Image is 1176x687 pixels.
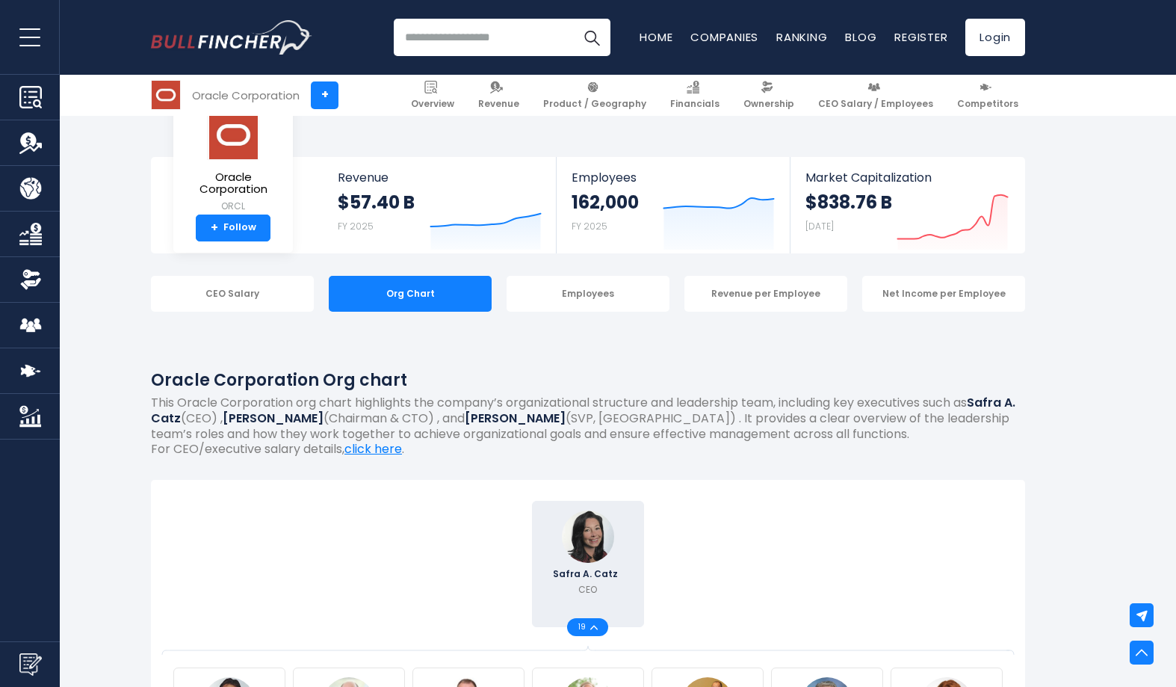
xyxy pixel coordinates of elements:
[640,29,672,45] a: Home
[690,29,758,45] a: Companies
[411,98,454,110] span: Overview
[151,442,1025,458] p: For CEO/executive salary details, .
[957,98,1018,110] span: Competitors
[192,87,300,104] div: Oracle Corporation
[151,394,1015,427] b: Safra A. Catz
[845,29,876,45] a: Blog
[196,215,270,241] a: +Follow
[573,19,610,56] button: Search
[311,81,338,109] a: +
[338,220,374,232] small: FY 2025
[207,110,259,160] img: ORCL logo
[338,170,542,185] span: Revenue
[19,268,42,291] img: Ownership
[344,440,402,458] a: click here
[404,75,461,116] a: Overview
[553,570,622,579] span: Safra A. Catz
[790,157,1024,253] a: Market Capitalization $838.76 B [DATE]
[684,276,847,312] div: Revenue per Employee
[151,368,1025,392] h1: Oracle Corporation Org chart
[805,191,892,214] strong: $838.76 B
[536,75,653,116] a: Product / Geography
[151,20,312,55] img: Bullfincher logo
[185,200,281,213] small: ORCL
[572,220,607,232] small: FY 2025
[211,221,218,235] strong: +
[670,98,719,110] span: Financials
[743,98,794,110] span: Ownership
[805,170,1009,185] span: Market Capitalization
[805,220,834,232] small: [DATE]
[338,191,415,214] strong: $57.40 B
[471,75,526,116] a: Revenue
[543,98,646,110] span: Product / Geography
[578,623,590,631] span: 19
[663,75,726,116] a: Financials
[557,157,789,253] a: Employees 162,000 FY 2025
[152,81,180,109] img: ORCL logo
[562,511,614,563] img: Safra A. Catz
[862,276,1025,312] div: Net Income per Employee
[151,395,1025,442] p: This Oracle Corporation org chart highlights the company’s organizational structure and leadershi...
[185,171,281,196] span: Oracle Corporation
[507,276,669,312] div: Employees
[478,98,519,110] span: Revenue
[950,75,1025,116] a: Competitors
[965,19,1025,56] a: Login
[818,98,933,110] span: CEO Salary / Employees
[151,276,314,312] div: CEO Salary
[323,157,557,253] a: Revenue $57.40 B FY 2025
[894,29,947,45] a: Register
[811,75,940,116] a: CEO Salary / Employees
[185,109,282,215] a: Oracle Corporation ORCL
[465,410,566,427] b: [PERSON_NAME]
[151,20,312,55] a: Go to homepage
[532,501,644,627] a: Safra A. Catz Safra A. Catz CEO 19
[572,170,774,185] span: Employees
[329,276,492,312] div: Org Chart
[776,29,827,45] a: Ranking
[737,75,801,116] a: Ownership
[572,191,639,214] strong: 162,000
[578,583,597,597] p: CEO
[223,410,324,427] b: [PERSON_NAME]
